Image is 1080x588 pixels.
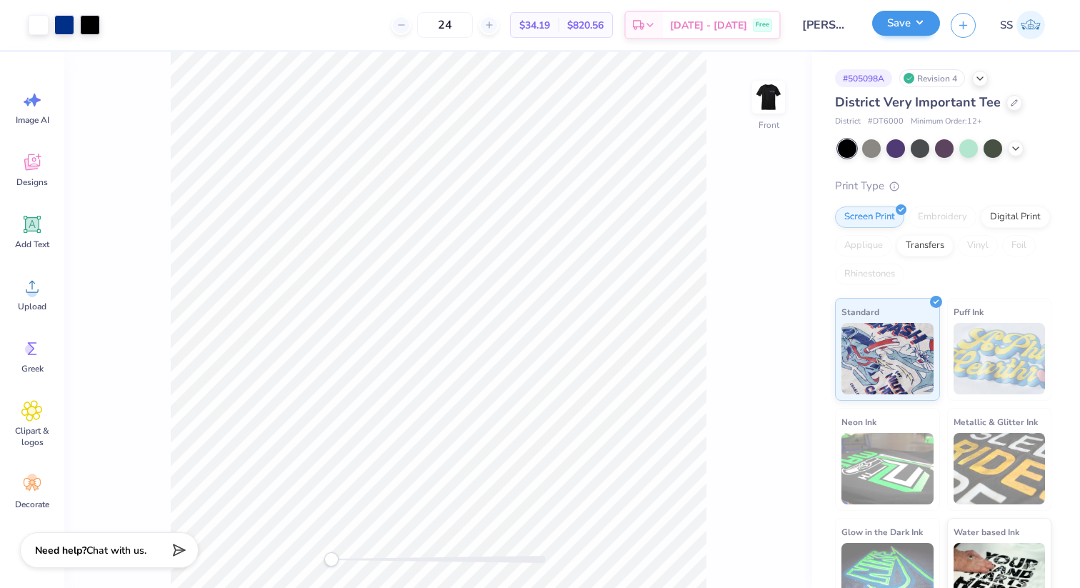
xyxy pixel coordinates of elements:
[835,178,1051,194] div: Print Type
[835,235,892,256] div: Applique
[835,69,892,87] div: # 505098A
[835,264,904,285] div: Rhinestones
[835,94,1001,111] span: District Very Important Tee
[519,18,550,33] span: $34.19
[868,116,904,128] span: # DT6000
[35,544,86,557] strong: Need help?
[835,116,861,128] span: District
[954,323,1046,394] img: Puff Ink
[841,323,934,394] img: Standard
[756,20,769,30] span: Free
[911,116,982,128] span: Minimum Order: 12 +
[954,524,1019,539] span: Water based Ink
[994,11,1051,39] a: SS
[567,18,604,33] span: $820.56
[16,114,49,126] span: Image AI
[841,304,879,319] span: Standard
[86,544,146,557] span: Chat with us.
[18,301,46,312] span: Upload
[324,552,339,567] div: Accessibility label
[759,119,779,131] div: Front
[841,433,934,504] img: Neon Ink
[841,414,876,429] span: Neon Ink
[417,12,473,38] input: – –
[15,499,49,510] span: Decorate
[16,176,48,188] span: Designs
[899,69,965,87] div: Revision 4
[896,235,954,256] div: Transfers
[835,206,904,228] div: Screen Print
[1016,11,1045,39] img: Sidra Saturay
[791,11,861,39] input: Untitled Design
[954,304,984,319] span: Puff Ink
[21,363,44,374] span: Greek
[754,83,783,111] img: Front
[958,235,998,256] div: Vinyl
[9,425,56,448] span: Clipart & logos
[670,18,747,33] span: [DATE] - [DATE]
[954,414,1038,429] span: Metallic & Glitter Ink
[981,206,1050,228] div: Digital Print
[909,206,976,228] div: Embroidery
[15,239,49,250] span: Add Text
[841,524,923,539] span: Glow in the Dark Ink
[1002,235,1036,256] div: Foil
[1000,17,1013,34] span: SS
[954,433,1046,504] img: Metallic & Glitter Ink
[872,11,940,36] button: Save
